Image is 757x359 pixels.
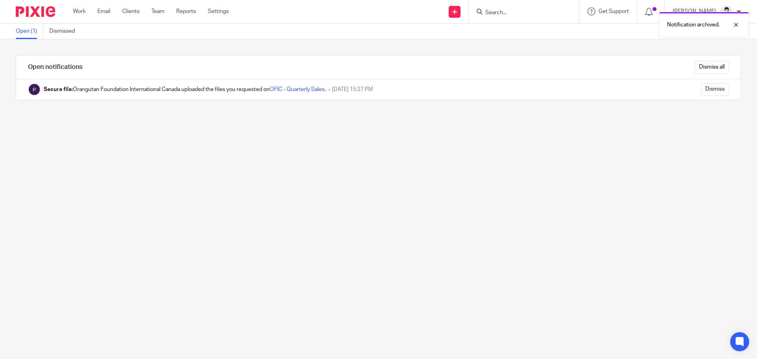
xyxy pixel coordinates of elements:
div: Orangutan Foundation International Canada uploaded the files you requested on . [44,86,326,93]
input: Dismiss [701,83,729,96]
a: OFIC - Quarterly Sales [270,87,324,92]
a: Dismissed [49,24,81,39]
a: Team [151,7,164,15]
input: Dismiss all [695,61,729,74]
img: squarehead.jpg [720,6,733,18]
span: [DATE] 15:27 PM [332,87,373,92]
a: Open (1) [16,24,43,39]
img: Pixie [16,6,55,17]
a: Work [73,7,86,15]
a: Clients [122,7,140,15]
b: Secure file: [44,87,73,92]
img: Pixie [28,83,41,96]
a: Reports [176,7,196,15]
a: Email [97,7,110,15]
a: Settings [208,7,229,15]
h1: Open notifications [28,63,82,71]
p: Notification archived. [667,21,720,29]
